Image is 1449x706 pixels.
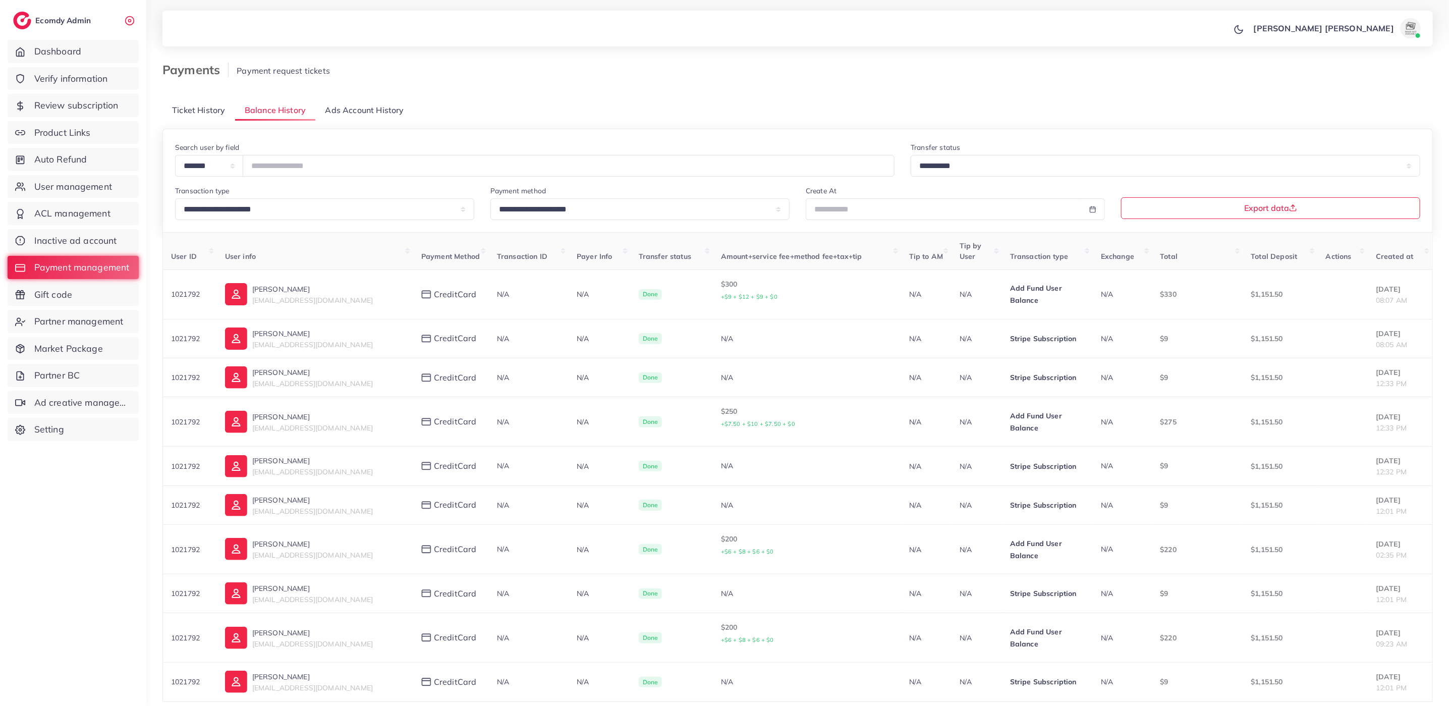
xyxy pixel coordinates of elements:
a: Market Package [8,337,139,360]
a: Product Links [8,121,139,144]
a: Verify information [8,67,139,90]
a: Setting [8,418,139,441]
a: Partner management [8,310,139,333]
a: Auto Refund [8,148,139,171]
span: Payment management [34,261,130,274]
span: Verify information [34,72,108,85]
p: [PERSON_NAME] [PERSON_NAME] [1254,22,1394,34]
a: Payment management [8,256,139,279]
span: Partner BC [34,369,80,382]
a: Gift code [8,283,139,306]
a: Dashboard [8,40,139,63]
span: Market Package [34,342,103,355]
span: Product Links [34,126,91,139]
a: Partner BC [8,364,139,387]
a: [PERSON_NAME] [PERSON_NAME]avatar [1248,18,1425,38]
img: avatar [1401,18,1421,38]
span: User management [34,180,112,193]
a: logoEcomdy Admin [13,12,93,29]
a: Review subscription [8,94,139,117]
span: Partner management [34,315,124,328]
span: Gift code [34,288,72,301]
img: logo [13,12,31,29]
span: Ad creative management [34,396,131,409]
a: User management [8,175,139,198]
span: Inactive ad account [34,234,117,247]
span: Dashboard [34,45,81,58]
span: Setting [34,423,64,436]
a: ACL management [8,202,139,225]
span: Review subscription [34,99,119,112]
h2: Ecomdy Admin [35,16,93,25]
span: ACL management [34,207,110,220]
a: Inactive ad account [8,229,139,252]
span: Auto Refund [34,153,87,166]
a: Ad creative management [8,391,139,414]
